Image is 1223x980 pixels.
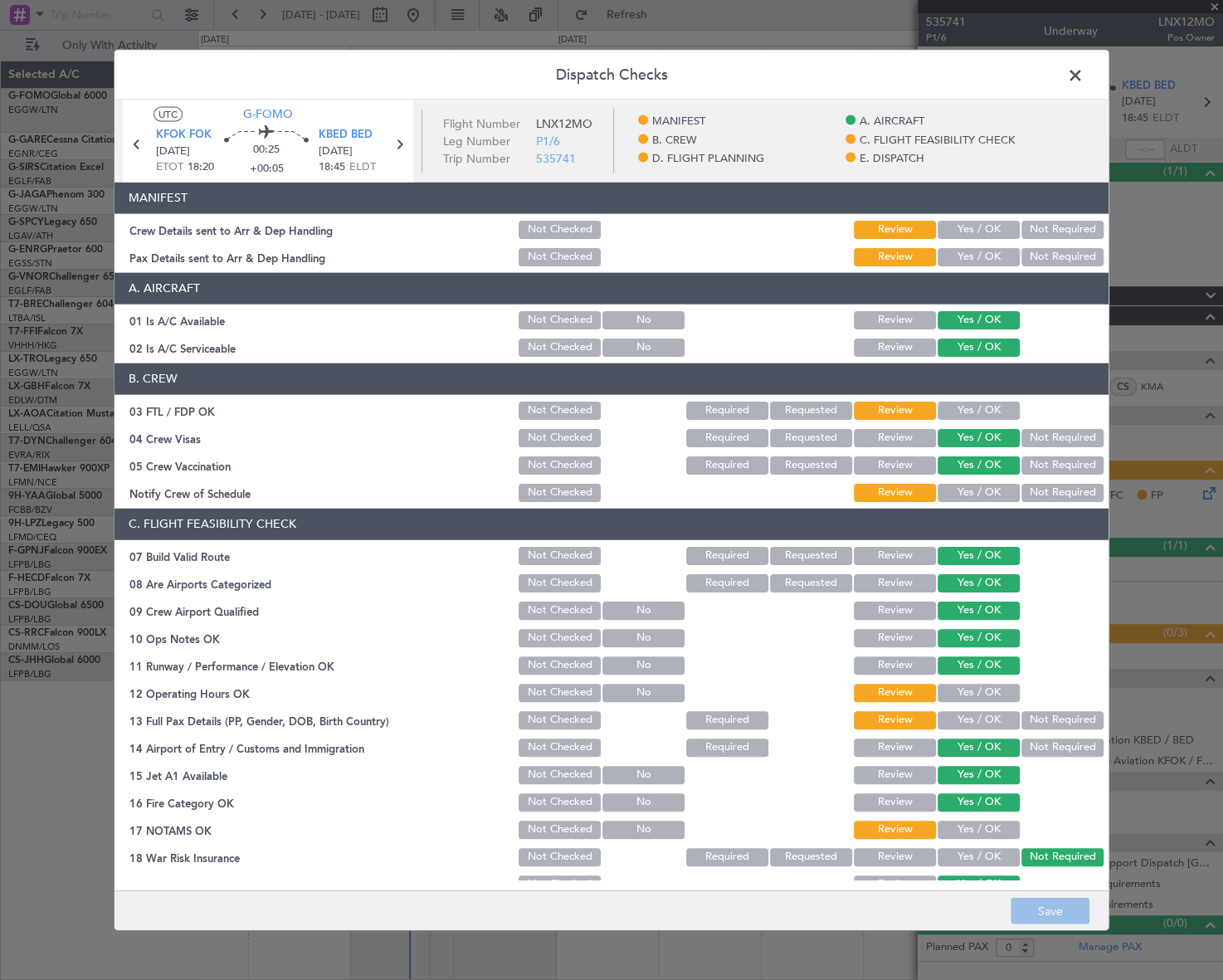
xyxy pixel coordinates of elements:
[938,765,1020,783] button: Yes / OK
[854,656,936,674] button: Review
[938,247,1020,266] button: Yes / OK
[854,738,936,756] button: Review
[854,601,936,619] button: Review
[938,792,1020,811] button: Yes / OK
[938,220,1020,238] button: Yes / OK
[854,546,936,564] button: Review
[938,338,1020,356] button: Yes / OK
[1021,847,1104,865] button: Not Required
[938,683,1020,701] button: Yes / OK
[854,765,936,783] button: Review
[854,310,936,329] button: Review
[938,847,1020,865] button: Yes / OK
[938,738,1020,756] button: Yes / OK
[854,456,936,474] button: Review
[854,247,936,266] button: Review
[1021,247,1104,266] button: Not Required
[1021,710,1104,729] button: Not Required
[938,656,1020,674] button: Yes / OK
[938,401,1020,419] button: Yes / OK
[854,820,936,838] button: Review
[1021,428,1104,446] button: Not Required
[860,132,1015,149] span: C. FLIGHT FEASIBILITY CHECK
[938,628,1020,646] button: Yes / OK
[854,847,936,865] button: Review
[860,114,924,130] span: A. AIRCRAFT
[1021,483,1104,501] button: Not Required
[854,483,936,501] button: Review
[854,875,936,893] button: Review
[938,483,1020,501] button: Yes / OK
[115,50,1108,100] header: Dispatch Checks
[938,875,1020,893] button: Yes / OK
[938,710,1020,729] button: Yes / OK
[854,628,936,646] button: Review
[854,573,936,592] button: Review
[854,710,936,729] button: Review
[854,683,936,701] button: Review
[854,401,936,419] button: Review
[938,546,1020,564] button: Yes / OK
[854,792,936,811] button: Review
[938,456,1020,474] button: Yes / OK
[854,338,936,356] button: Review
[1021,456,1104,474] button: Not Required
[938,310,1020,329] button: Yes / OK
[938,428,1020,446] button: Yes / OK
[854,220,936,238] button: Review
[938,820,1020,838] button: Yes / OK
[938,573,1020,592] button: Yes / OK
[860,151,924,168] span: E. DISPATCH
[938,601,1020,619] button: Yes / OK
[1021,738,1104,756] button: Not Required
[1021,220,1104,238] button: Not Required
[854,428,936,446] button: Review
